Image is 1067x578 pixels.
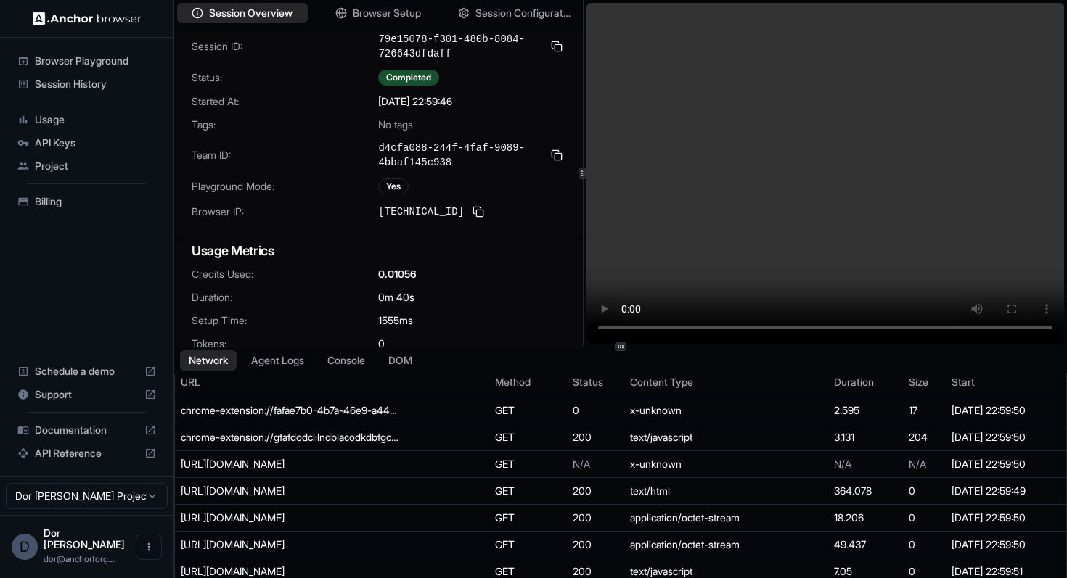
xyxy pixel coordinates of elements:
td: 0 [903,531,946,558]
td: GET [489,397,567,424]
div: https://webbotauth.io/test [181,484,398,498]
span: Documentation [35,423,139,437]
div: Content Type [630,375,822,389]
div: https://events.framer.com/script?v=2 [181,457,398,471]
td: 3.131 [828,424,903,450]
td: 200 [567,424,624,450]
div: Support [12,383,162,406]
span: dor@anchorforge.io [44,553,115,564]
td: [DATE] 22:59:50 [946,504,1066,531]
span: Session History [35,77,156,91]
button: Network [180,350,237,371]
td: 200 [567,531,624,558]
img: Anchor Logo [33,12,142,25]
td: [DATE] 22:59:50 [946,397,1066,424]
td: x-unknown [624,450,828,477]
td: 0 [567,397,624,424]
div: Start [952,375,1060,389]
div: Schedule a demo [12,360,162,383]
td: text/javascript [624,424,828,450]
td: [DATE] 22:59:50 [946,450,1066,477]
span: N/A [834,458,851,470]
td: [DATE] 22:59:49 [946,477,1066,504]
td: 204 [903,424,946,450]
td: 0 [903,477,946,504]
span: N/A [909,458,926,470]
td: GET [489,450,567,477]
span: Schedule a demo [35,364,139,379]
div: Status [573,375,618,389]
div: Method [495,375,561,389]
button: Open menu [136,534,162,560]
td: 18.206 [828,504,903,531]
td: text/html [624,477,828,504]
div: Duration [834,375,897,389]
td: 364.078 [828,477,903,504]
button: DOM [380,350,421,371]
div: Browser Playground [12,49,162,73]
span: Billing [35,194,156,209]
div: https://framerusercontent.com/third-party-assets/fontshare/wf/NWFQAWEPGN3FR4FYMX6PY5M2HVOQSZWU/II... [181,511,398,525]
div: API Keys [12,131,162,154]
div: Documentation [12,418,162,442]
div: Session History [12,73,162,96]
div: chrome-extension://gfafdodclilndblacodkdbfgckmglnki/web_accessible_resources/google-analytics_ana... [181,430,398,445]
div: chrome-extension://fafae7b0-4b7a-46e9-a445-97492107cf6a/web_accessible_resources/google-analytics... [181,403,398,418]
td: 200 [567,504,624,531]
td: application/octet-stream [624,504,828,531]
div: Billing [12,190,162,213]
td: GET [489,531,567,558]
span: Project [35,159,156,173]
td: application/octet-stream [624,531,828,558]
td: GET [489,424,567,450]
td: 200 [567,477,624,504]
button: Agent Logs [242,350,313,371]
div: Project [12,154,162,178]
span: Dor Dankner [44,527,125,550]
span: N/A [573,458,590,470]
button: Console [319,350,374,371]
td: GET [489,477,567,504]
td: 2.595 [828,397,903,424]
div: URL [181,375,483,389]
span: Browser Playground [35,54,156,68]
td: GET [489,504,567,531]
span: Support [35,387,139,402]
div: Usage [12,108,162,131]
span: Usage [35,112,156,127]
td: 0 [903,504,946,531]
div: D [12,534,38,560]
td: 49.437 [828,531,903,558]
span: API Reference [35,446,139,461]
td: [DATE] 22:59:50 [946,424,1066,450]
div: API Reference [12,442,162,465]
span: API Keys [35,136,156,150]
td: [DATE] 22:59:50 [946,531,1066,558]
td: x-unknown [624,397,828,424]
td: 17 [903,397,946,424]
div: Size [909,375,940,389]
div: https://framerusercontent.com/third-party-assets/fontshare/wf/TTX2Z3BF3P6Y5BQT3IV2VNOK6FL22KUT/7Q... [181,537,398,552]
